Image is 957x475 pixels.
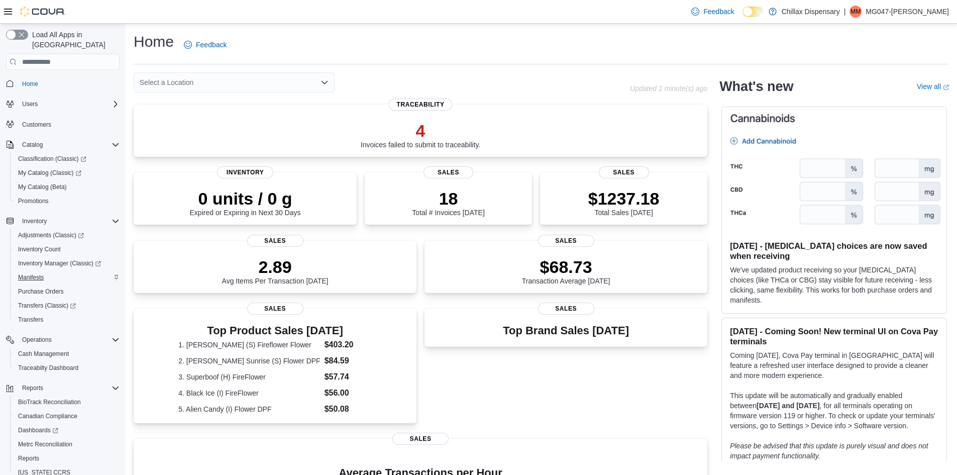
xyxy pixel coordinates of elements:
a: Adjustments (Classic) [10,228,124,242]
span: Inventory [22,217,47,225]
button: Reports [18,382,47,394]
a: Cash Management [14,348,73,360]
p: 4 [361,121,481,141]
div: Total # Invoices [DATE] [412,188,484,217]
button: Manifests [10,270,124,284]
span: Sales [247,235,303,247]
div: Transaction Average [DATE] [522,257,610,285]
dt: 3. Superboof (H) FireFlower [178,372,320,382]
img: Cova [20,7,65,17]
span: Adjustments (Classic) [18,231,84,239]
h1: Home [134,32,174,52]
a: Inventory Manager (Classic) [10,256,124,270]
span: Transfers [14,314,120,326]
button: Inventory [2,214,124,228]
a: Transfers (Classic) [14,300,80,312]
span: Metrc Reconciliation [14,438,120,450]
span: Canadian Compliance [18,412,77,420]
span: Reports [18,382,120,394]
button: Inventory [18,215,51,227]
span: Classification (Classic) [14,153,120,165]
strong: [DATE] and [DATE] [757,402,819,410]
a: My Catalog (Beta) [14,181,71,193]
a: Promotions [14,195,53,207]
div: Avg Items Per Transaction [DATE] [222,257,329,285]
span: Sales [599,166,649,178]
button: Customers [2,117,124,132]
a: Metrc Reconciliation [14,438,76,450]
a: Classification (Classic) [14,153,90,165]
a: Canadian Compliance [14,410,81,422]
a: View allExternal link [917,82,949,90]
span: Customers [22,121,51,129]
div: Total Sales [DATE] [588,188,660,217]
a: Home [18,78,42,90]
span: My Catalog (Classic) [14,167,120,179]
dt: 2. [PERSON_NAME] Sunrise (S) Flower DPF [178,356,320,366]
dd: $403.20 [325,339,372,351]
button: Transfers [10,313,124,327]
a: Transfers (Classic) [10,299,124,313]
span: Home [22,80,38,88]
span: Transfers (Classic) [18,302,76,310]
button: Operations [18,334,56,346]
p: 0 units / 0 g [190,188,301,209]
button: Traceabilty Dashboard [10,361,124,375]
button: Purchase Orders [10,284,124,299]
button: Operations [2,333,124,347]
span: Inventory Count [18,245,61,253]
a: My Catalog (Classic) [14,167,85,179]
span: Dashboards [14,424,120,436]
span: Inventory Manager (Classic) [18,259,101,267]
dt: 5. Alien Candy (I) Flower DPF [178,404,320,414]
a: Traceabilty Dashboard [14,362,82,374]
span: Dashboards [18,426,58,434]
span: Traceabilty Dashboard [18,364,78,372]
a: Dashboards [14,424,62,436]
span: Traceabilty Dashboard [14,362,120,374]
div: Expired or Expiring in Next 30 Days [190,188,301,217]
div: Invoices failed to submit to traceability. [361,121,481,149]
a: Manifests [14,271,48,283]
p: MG047-[PERSON_NAME] [866,6,949,18]
span: Promotions [14,195,120,207]
button: My Catalog (Beta) [10,180,124,194]
a: Inventory Count [14,243,65,255]
button: Reports [10,451,124,465]
span: Metrc Reconciliation [18,440,72,448]
span: Sales [538,235,594,247]
a: Classification (Classic) [10,152,124,166]
h2: What's new [719,78,793,94]
button: Users [2,97,124,111]
div: MG047-Maya Espinoza [849,6,862,18]
button: BioTrack Reconciliation [10,395,124,409]
span: Operations [18,334,120,346]
input: Dark Mode [742,7,764,17]
span: Sales [538,303,594,315]
span: Users [22,100,38,108]
p: 18 [412,188,484,209]
p: 2.89 [222,257,329,277]
dd: $57.74 [325,371,372,383]
span: Purchase Orders [14,286,120,298]
button: Cash Management [10,347,124,361]
span: Manifests [18,273,44,281]
span: Inventory Count [14,243,120,255]
span: Manifests [14,271,120,283]
button: Users [18,98,42,110]
span: Cash Management [14,348,120,360]
button: Catalog [18,139,47,151]
h3: Top Brand Sales [DATE] [503,325,629,337]
span: My Catalog (Classic) [18,169,81,177]
span: Load All Apps in [GEOGRAPHIC_DATA] [28,30,120,50]
h3: Top Product Sales [DATE] [178,325,372,337]
span: Sales [392,433,449,445]
span: My Catalog (Beta) [14,181,120,193]
p: Coming [DATE], Cova Pay terminal in [GEOGRAPHIC_DATA] will feature a refreshed user interface des... [730,350,938,381]
span: Cash Management [18,350,69,358]
dd: $56.00 [325,387,372,399]
a: Purchase Orders [14,286,68,298]
dt: 1. [PERSON_NAME] (S) Fireflower Flower [178,340,320,350]
span: Reports [18,454,39,462]
p: Chillax Dispensary [782,6,840,18]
